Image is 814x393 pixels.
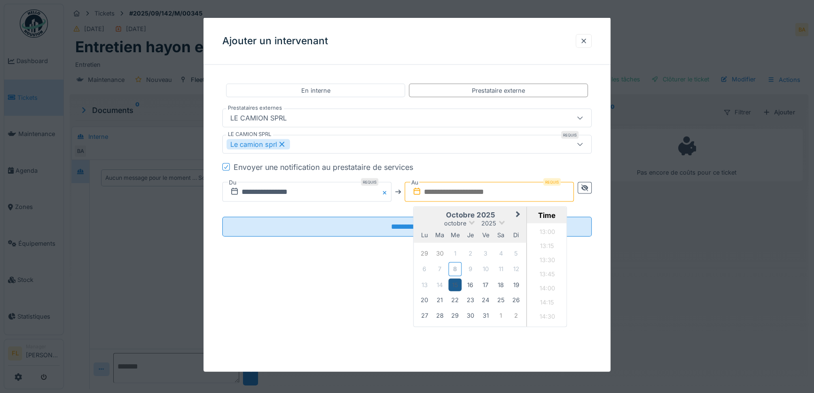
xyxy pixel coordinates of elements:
div: Not available mercredi 1 octobre 2025 [449,247,462,259]
label: LE CAMION SPRL [226,130,273,138]
div: lundi [418,229,431,241]
div: Choose dimanche 2 novembre 2025 [509,309,522,321]
li: 14:45 [527,325,567,339]
span: 2025 [481,220,496,227]
div: Not available dimanche 12 octobre 2025 [509,263,522,275]
li: 13:15 [527,240,567,254]
label: Du [228,177,237,188]
label: Au [410,177,419,188]
div: Choose mercredi 15 octobre 2025 [449,278,462,291]
li: 13:30 [527,254,567,268]
div: Choose mercredi 29 octobre 2025 [449,309,462,321]
div: Not available lundi 29 septembre 2025 [418,247,431,259]
div: Not available mardi 14 octobre 2025 [433,278,446,291]
li: 13:45 [527,268,567,282]
div: Choose dimanche 26 octobre 2025 [509,294,522,306]
div: En interne [301,86,330,95]
div: Not available samedi 4 octobre 2025 [494,247,507,259]
div: Choose mardi 28 octobre 2025 [433,309,446,321]
div: Choose samedi 18 octobre 2025 [494,278,507,291]
div: Not available jeudi 9 octobre 2025 [464,263,477,275]
div: Choose jeudi 23 octobre 2025 [464,294,477,306]
div: Envoyer une notification au prestataire de services [234,161,413,173]
div: mardi [433,229,446,241]
div: Not available dimanche 5 octobre 2025 [509,247,522,259]
div: vendredi [479,229,492,241]
div: Prestataire externe [472,86,525,95]
button: Next Month [512,208,527,223]
div: Choose jeudi 16 octobre 2025 [464,278,477,291]
div: jeudi [464,229,477,241]
li: 14:00 [527,282,567,297]
div: Choose samedi 1 novembre 2025 [494,309,507,321]
div: Requis [543,178,561,186]
h3: Ajouter un intervenant [222,35,328,47]
div: Not available samedi 11 octobre 2025 [494,263,507,275]
div: Choose jeudi 30 octobre 2025 [464,309,477,321]
div: samedi [494,229,507,241]
div: Requis [361,178,378,186]
li: 14:15 [527,297,567,311]
div: Not available jeudi 2 octobre 2025 [464,247,477,259]
div: Not available mardi 7 octobre 2025 [433,263,446,275]
div: Choose dimanche 19 octobre 2025 [509,278,522,291]
div: Choose samedi 25 octobre 2025 [494,294,507,306]
li: 13:00 [527,226,567,240]
button: Close [381,182,391,202]
li: 14:30 [527,311,567,325]
label: Prestataires externes [226,104,284,112]
div: dimanche [509,229,522,241]
div: mercredi [449,229,462,241]
h2: octobre 2025 [414,211,527,219]
div: Choose mardi 21 octobre 2025 [433,294,446,306]
div: Not available lundi 13 octobre 2025 [418,278,431,291]
div: Choose mercredi 22 octobre 2025 [449,294,462,306]
div: Choose lundi 20 octobre 2025 [418,294,431,306]
div: Choose vendredi 17 octobre 2025 [479,278,492,291]
div: Le camion sprl [227,139,290,150]
div: Not available vendredi 10 octobre 2025 [479,263,492,275]
div: Choose vendredi 24 octobre 2025 [479,294,492,306]
div: Choose lundi 27 octobre 2025 [418,309,431,321]
ul: Time [527,224,567,327]
div: Month octobre, 2025 [417,246,524,323]
span: octobre [444,220,466,227]
div: Not available lundi 6 octobre 2025 [418,263,431,275]
div: Not available mardi 30 septembre 2025 [433,247,446,259]
div: Choose vendredi 31 octobre 2025 [479,309,492,321]
div: Not available mercredi 8 octobre 2025 [449,262,462,276]
div: LE CAMION SPRL [227,113,290,123]
div: Not available vendredi 3 octobre 2025 [479,247,492,259]
div: Requis [561,131,579,139]
div: Time [530,211,564,220]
